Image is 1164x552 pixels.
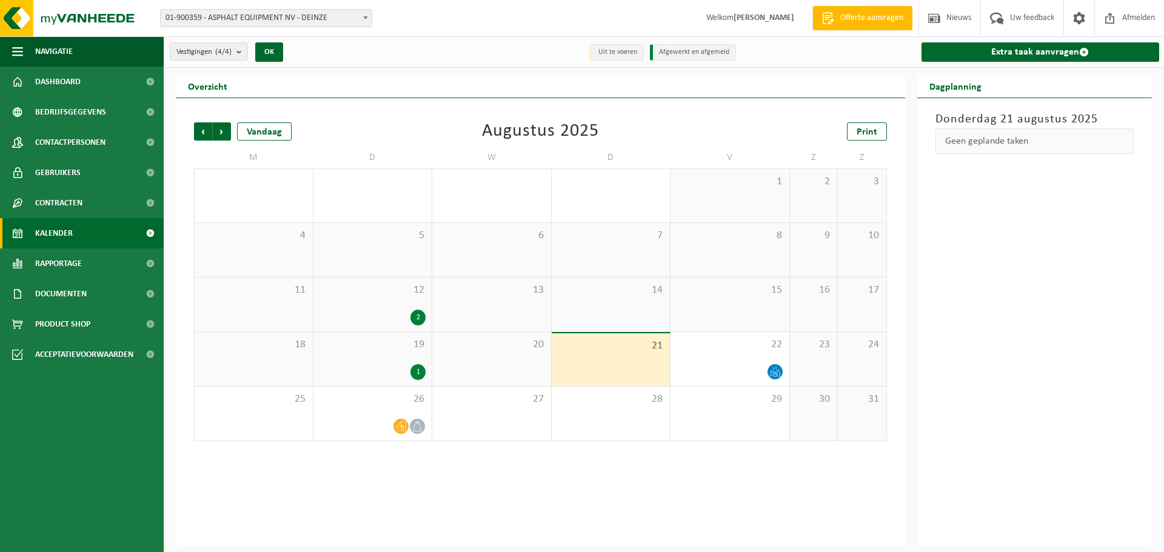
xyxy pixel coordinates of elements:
td: V [671,147,790,168]
span: 8 [677,229,783,242]
h2: Overzicht [176,74,239,98]
div: 2 [410,310,426,325]
span: 6 [438,229,545,242]
span: Rapportage [35,248,82,279]
span: 20 [438,338,545,351]
span: 24 [844,338,880,351]
td: W [432,147,552,168]
span: 10 [844,229,880,242]
span: 27 [438,393,545,406]
button: Vestigingen(4/4) [170,42,248,61]
td: Z [838,147,886,168]
span: Contactpersonen [35,127,105,158]
span: Vorige [194,122,212,141]
span: Offerte aanvragen [837,12,906,24]
span: Navigatie [35,36,73,67]
span: Print [857,127,877,137]
span: 31 [844,393,880,406]
span: 12 [319,284,426,297]
span: 22 [677,338,783,351]
span: Product Shop [35,309,90,339]
span: 17 [844,284,880,297]
button: OK [255,42,283,62]
td: Z [790,147,838,168]
li: Uit te voeren [589,44,644,61]
span: 01-900359 - ASPHALT EQUIPMENT NV - DEINZE [160,9,372,27]
span: 4 [201,229,307,242]
span: 23 [796,338,832,351]
span: 1 [677,175,783,188]
a: Extra taak aanvragen [921,42,1160,62]
span: 3 [844,175,880,188]
span: 30 [796,393,832,406]
span: 16 [796,284,832,297]
span: 19 [319,338,426,351]
span: 11 [201,284,307,297]
count: (4/4) [215,48,232,56]
span: 01-900359 - ASPHALT EQUIPMENT NV - DEINZE [161,10,372,27]
span: 26 [319,393,426,406]
span: 21 [558,339,664,353]
span: Volgende [213,122,231,141]
div: Vandaag [237,122,292,141]
h2: Dagplanning [917,74,994,98]
h3: Donderdag 21 augustus 2025 [935,110,1134,128]
span: 29 [677,393,783,406]
span: Dashboard [35,67,81,97]
span: 9 [796,229,832,242]
div: 1 [410,364,426,380]
span: Kalender [35,218,73,248]
td: D [313,147,433,168]
span: Bedrijfsgegevens [35,97,106,127]
a: Offerte aanvragen [812,6,912,30]
span: Vestigingen [176,43,232,61]
span: Documenten [35,279,87,309]
span: Gebruikers [35,158,81,188]
div: Geen geplande taken [935,128,1134,154]
span: 15 [677,284,783,297]
span: 18 [201,338,307,351]
span: 2 [796,175,832,188]
span: Acceptatievoorwaarden [35,339,133,370]
span: 7 [558,229,664,242]
span: 5 [319,229,426,242]
span: 28 [558,393,664,406]
div: Augustus 2025 [482,122,599,141]
span: Contracten [35,188,82,218]
span: 13 [438,284,545,297]
li: Afgewerkt en afgemeld [650,44,736,61]
span: 25 [201,393,307,406]
span: 14 [558,284,664,297]
td: D [552,147,671,168]
strong: [PERSON_NAME] [734,13,794,22]
a: Print [847,122,887,141]
td: M [194,147,313,168]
